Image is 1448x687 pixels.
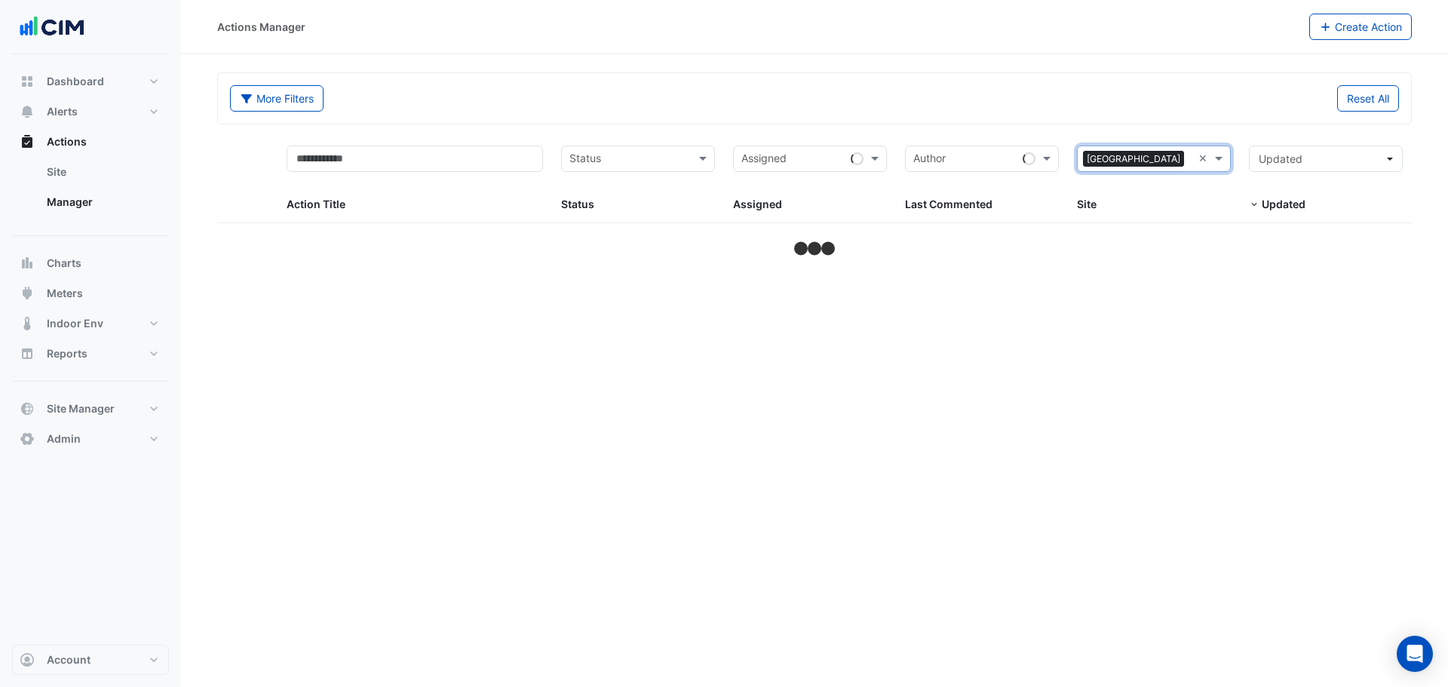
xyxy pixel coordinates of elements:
[47,652,90,667] span: Account
[1309,14,1413,40] button: Create Action
[35,187,169,217] a: Manager
[217,19,305,35] div: Actions Manager
[18,12,86,42] img: Company Logo
[20,286,35,301] app-icon: Meters
[1397,636,1433,672] div: Open Intercom Messenger
[47,431,81,446] span: Admin
[20,431,35,446] app-icon: Admin
[47,104,78,119] span: Alerts
[12,97,169,127] button: Alerts
[1077,198,1097,210] span: Site
[47,401,115,416] span: Site Manager
[12,308,169,339] button: Indoor Env
[561,198,594,210] span: Status
[20,134,35,149] app-icon: Actions
[1337,85,1399,112] button: Reset All
[20,316,35,331] app-icon: Indoor Env
[733,198,782,210] span: Assigned
[12,339,169,369] button: Reports
[47,134,87,149] span: Actions
[12,127,169,157] button: Actions
[230,85,324,112] button: More Filters
[12,424,169,454] button: Admin
[287,198,345,210] span: Action Title
[1262,198,1305,210] span: Updated
[1083,151,1184,167] span: [GEOGRAPHIC_DATA]
[905,198,992,210] span: Last Commented
[12,394,169,424] button: Site Manager
[20,346,35,361] app-icon: Reports
[20,104,35,119] app-icon: Alerts
[20,256,35,271] app-icon: Charts
[12,645,169,675] button: Account
[47,346,87,361] span: Reports
[12,248,169,278] button: Charts
[47,256,81,271] span: Charts
[35,157,169,187] a: Site
[12,278,169,308] button: Meters
[1198,150,1211,167] span: Clear
[47,316,103,331] span: Indoor Env
[12,66,169,97] button: Dashboard
[1249,146,1403,172] button: Updated
[1259,152,1302,165] span: Updated
[47,286,83,301] span: Meters
[47,74,104,89] span: Dashboard
[20,401,35,416] app-icon: Site Manager
[12,157,169,223] div: Actions
[20,74,35,89] app-icon: Dashboard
